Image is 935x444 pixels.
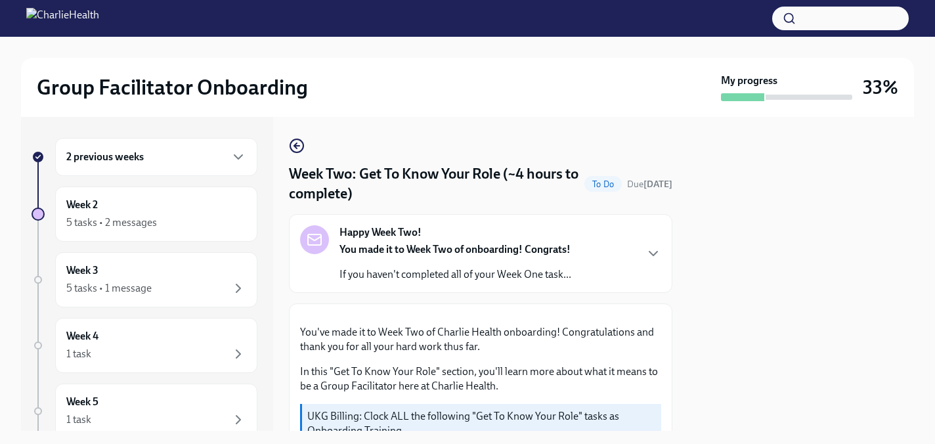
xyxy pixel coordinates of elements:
[66,412,91,427] div: 1 task
[584,179,622,189] span: To Do
[32,384,257,439] a: Week 51 task
[66,347,91,361] div: 1 task
[307,409,656,438] p: UKG Billing: Clock ALL the following "Get To Know Your Role" tasks as Onboarding Training
[66,263,98,278] h6: Week 3
[26,8,99,29] img: CharlieHealth
[721,74,777,88] strong: My progress
[66,215,157,230] div: 5 tasks • 2 messages
[339,267,571,282] p: If you haven't completed all of your Week One task...
[55,138,257,176] div: 2 previous weeks
[339,243,571,255] strong: You made it to Week Two of onboarding! Congrats!
[627,178,672,190] span: August 25th, 2025 10:00
[32,318,257,373] a: Week 41 task
[339,225,422,240] strong: Happy Week Two!
[37,74,308,100] h2: Group Facilitator Onboarding
[300,325,661,354] p: You've made it to Week Two of Charlie Health onboarding! Congratulations and thank you for all yo...
[66,150,144,164] h6: 2 previous weeks
[627,179,672,190] span: Due
[643,179,672,190] strong: [DATE]
[66,329,98,344] h6: Week 4
[66,281,152,296] div: 5 tasks • 1 message
[32,252,257,307] a: Week 35 tasks • 1 message
[66,395,98,409] h6: Week 5
[863,76,898,99] h3: 33%
[66,198,98,212] h6: Week 2
[32,187,257,242] a: Week 25 tasks • 2 messages
[300,365,661,393] p: In this "Get To Know Your Role" section, you'll learn more about what it means to be a Group Faci...
[289,164,579,204] h4: Week Two: Get To Know Your Role (~4 hours to complete)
